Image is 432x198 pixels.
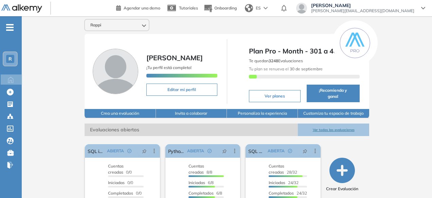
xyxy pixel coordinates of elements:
[249,90,301,102] button: Ver planes
[8,56,12,62] span: R
[217,146,232,156] button: pushpin
[188,191,214,196] span: Completados
[326,186,358,192] span: Crear Evaluación
[208,149,212,153] span: check-circle
[269,191,307,196] span: 24/32
[127,149,131,153] span: check-circle
[311,8,414,14] span: [PERSON_NAME][EMAIL_ADDRESS][DOMAIN_NAME]
[298,109,369,118] button: Customiza tu espacio de trabajo
[249,46,360,56] span: Plan Pro - Month - 301 a 400
[227,109,298,118] button: Personaliza la experiencia
[245,4,253,12] img: world
[269,191,294,196] span: Completados
[116,3,160,12] a: Agendar una demo
[264,7,268,9] img: arrow
[289,66,323,71] b: 30 de septiembre
[188,163,204,175] span: Cuentas creadas
[88,144,104,158] a: SQL integrador
[146,53,203,62] span: [PERSON_NAME]
[108,180,133,185] span: 0/0
[269,180,285,185] span: Iniciadas
[156,109,227,118] button: Invita a colaborar
[214,5,237,10] span: Onboarding
[249,66,323,71] span: Tu plan se renueva el
[137,146,152,156] button: pushpin
[108,163,124,175] span: Cuentas creadas
[269,58,278,63] b: 3248
[298,146,312,156] button: pushpin
[85,124,298,136] span: Evaluaciones abiertas
[326,158,358,192] button: Crear Evaluación
[108,163,132,175] span: 0/0
[188,180,214,185] span: 6/8
[108,191,142,196] span: 0/0
[311,3,414,8] span: [PERSON_NAME]
[269,180,299,185] span: 24/32
[203,1,237,16] button: Onboarding
[146,65,192,70] span: ¡Tu perfil está completo!
[90,22,101,28] span: Rappi
[256,5,261,11] span: ES
[188,180,205,185] span: Iniciadas
[6,27,14,28] i: -
[146,84,217,96] button: Editar mi perfil
[307,85,360,102] button: ¡Recomienda y gana!
[85,109,156,118] button: Crea una evaluación
[179,5,198,10] span: Tutoriales
[269,163,297,175] span: 28/32
[168,144,185,158] a: Python - Growth
[268,148,285,154] span: ABIERTA
[1,4,42,13] img: Logo
[108,180,125,185] span: Iniciadas
[187,148,204,154] span: ABIERTA
[124,5,160,10] span: Agendar una demo
[93,49,138,94] img: Foto de perfil
[188,163,212,175] span: 8/8
[188,191,222,196] span: 6/8
[249,58,303,63] span: Te quedan Evaluaciones
[142,148,147,154] span: pushpin
[222,148,227,154] span: pushpin
[269,163,284,175] span: Cuentas creadas
[248,144,265,158] a: SQL Avanzado - Growth
[303,148,307,154] span: pushpin
[288,149,292,153] span: check-circle
[298,124,369,136] button: Ver todas las evaluaciones
[108,191,133,196] span: Completados
[107,148,124,154] span: ABIERTA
